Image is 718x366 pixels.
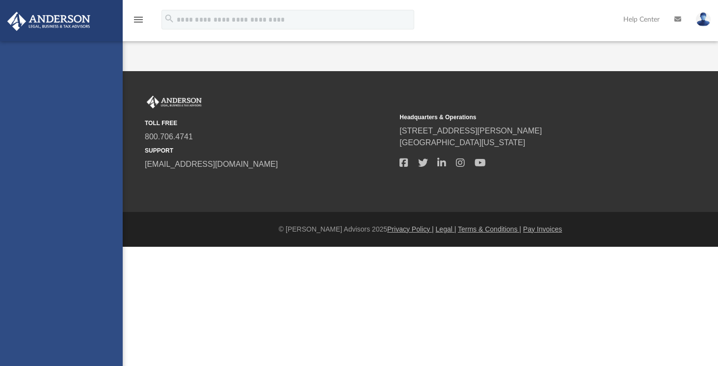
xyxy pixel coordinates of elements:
a: [EMAIL_ADDRESS][DOMAIN_NAME] [145,160,278,168]
a: Privacy Policy | [387,225,434,233]
small: TOLL FREE [145,119,393,128]
a: [GEOGRAPHIC_DATA][US_STATE] [399,138,525,147]
a: 800.706.4741 [145,132,193,141]
a: menu [133,19,144,26]
img: User Pic [696,12,711,26]
a: Pay Invoices [523,225,562,233]
img: Anderson Advisors Platinum Portal [145,96,204,108]
small: SUPPORT [145,146,393,155]
a: [STREET_ADDRESS][PERSON_NAME] [399,127,542,135]
a: Terms & Conditions | [458,225,521,233]
a: Legal | [436,225,456,233]
small: Headquarters & Operations [399,113,647,122]
div: © [PERSON_NAME] Advisors 2025 [123,224,718,235]
img: Anderson Advisors Platinum Portal [4,12,93,31]
i: search [164,13,175,24]
i: menu [133,14,144,26]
